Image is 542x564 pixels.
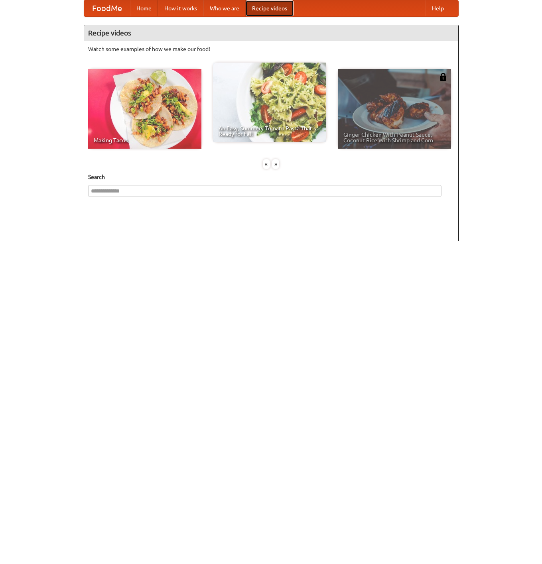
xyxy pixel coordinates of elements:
img: 483408.png [439,73,447,81]
a: Help [426,0,450,16]
a: Who we are [203,0,246,16]
a: Home [130,0,158,16]
a: Making Tacos [88,69,201,149]
h4: Recipe videos [84,25,458,41]
span: Making Tacos [94,138,196,143]
a: How it works [158,0,203,16]
h5: Search [88,173,454,181]
a: Recipe videos [246,0,294,16]
a: FoodMe [84,0,130,16]
div: » [272,159,279,169]
span: An Easy, Summery Tomato Pasta That's Ready for Fall [219,126,321,137]
div: « [263,159,270,169]
p: Watch some examples of how we make our food! [88,45,454,53]
a: An Easy, Summery Tomato Pasta That's Ready for Fall [213,63,326,142]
